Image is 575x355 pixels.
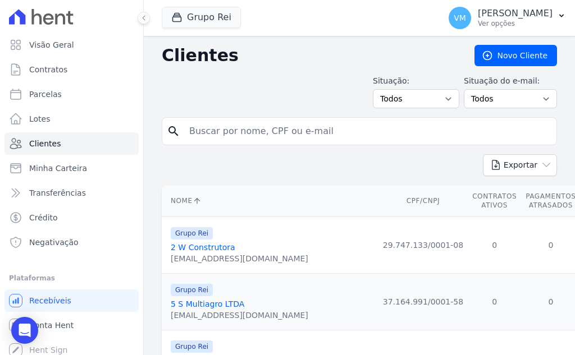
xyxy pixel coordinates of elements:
td: 29.747.133/0001-08 [378,217,468,274]
a: Visão Geral [4,34,139,56]
a: Minha Carteira [4,157,139,179]
span: Minha Carteira [29,163,87,174]
div: Open Intercom Messenger [11,317,38,344]
p: Ver opções [478,19,553,28]
span: Grupo Rei [171,340,213,353]
a: 5 S Multiagro LTDA [171,299,244,308]
button: VM [PERSON_NAME] Ver opções [440,2,575,34]
span: Parcelas [29,89,62,100]
td: 37.164.991/0001-58 [378,274,468,330]
span: Contratos [29,64,67,75]
input: Buscar por nome, CPF ou e-mail [182,120,552,142]
a: Conta Hent [4,314,139,336]
button: Grupo Rei [162,7,241,28]
label: Situação do e-mail: [464,75,557,87]
a: Lotes [4,108,139,130]
span: Visão Geral [29,39,74,50]
div: Plataformas [9,271,134,285]
a: Negativação [4,231,139,253]
span: Grupo Rei [171,227,213,239]
a: Novo Cliente [474,45,557,66]
div: [EMAIL_ADDRESS][DOMAIN_NAME] [171,253,308,264]
a: Parcelas [4,83,139,105]
span: Lotes [29,113,51,125]
span: Grupo Rei [171,284,213,296]
a: 2 W Construtora [171,243,235,252]
th: Nome [162,185,378,217]
p: [PERSON_NAME] [478,8,553,19]
span: Recebíveis [29,295,71,306]
span: Negativação [29,237,79,248]
h2: Clientes [162,45,457,66]
span: Transferências [29,187,86,199]
a: Clientes [4,132,139,155]
a: Contratos [4,58,139,81]
span: Clientes [29,138,61,149]
td: 0 [468,274,521,330]
th: Contratos Ativos [468,185,521,217]
span: Crédito [29,212,58,223]
a: Transferências [4,182,139,204]
th: CPF/CNPJ [378,185,468,217]
span: Conta Hent [29,320,74,331]
button: Exportar [483,154,557,176]
a: Crédito [4,206,139,229]
td: 0 [468,217,521,274]
div: [EMAIL_ADDRESS][DOMAIN_NAME] [171,310,308,321]
i: search [167,125,180,138]
a: Recebíveis [4,289,139,312]
label: Situação: [373,75,459,87]
span: VM [454,14,466,22]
